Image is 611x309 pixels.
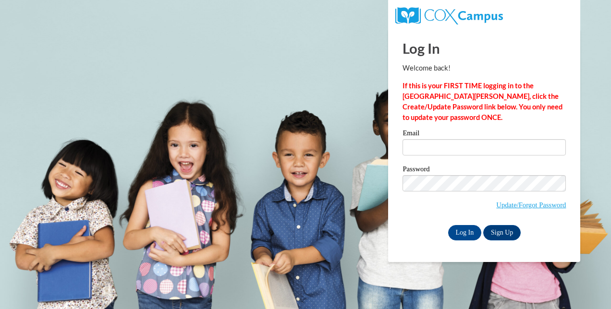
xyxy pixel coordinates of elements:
label: Password [403,166,566,175]
label: Email [403,130,566,139]
h1: Log In [403,38,566,58]
a: Update/Forgot Password [496,201,566,209]
input: Log In [448,225,482,240]
p: Welcome back! [403,63,566,73]
strong: If this is your FIRST TIME logging in to the [GEOGRAPHIC_DATA][PERSON_NAME], click the Create/Upd... [403,82,562,121]
a: Sign Up [483,225,521,240]
a: COX Campus [395,11,502,19]
img: COX Campus [395,7,502,24]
